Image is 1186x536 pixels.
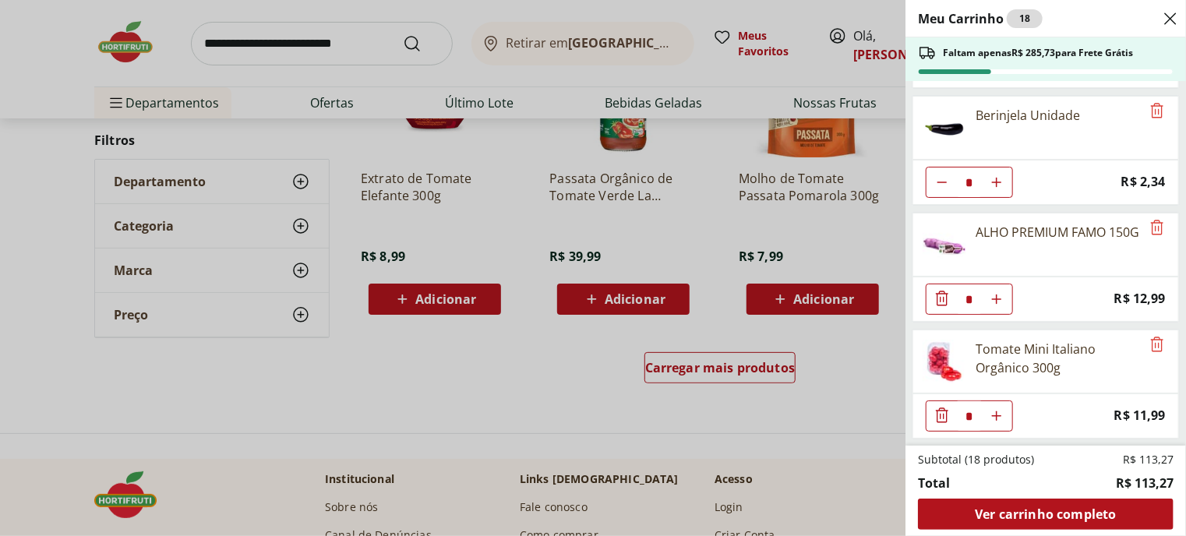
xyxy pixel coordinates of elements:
span: Faltam apenas R$ 285,73 para Frete Grátis [943,47,1133,59]
div: Tomate Mini Italiano Orgânico 300g [976,340,1141,377]
h2: Meu Carrinho [918,9,1043,28]
a: Ver carrinho completo [918,499,1174,530]
button: Remove [1148,336,1167,354]
span: Total [918,474,950,492]
button: Diminuir Quantidade [927,284,958,315]
span: R$ 2,34 [1121,171,1166,192]
button: Aumentar Quantidade [981,167,1012,198]
button: Remove [1148,102,1167,121]
div: 18 [1007,9,1043,28]
input: Quantidade Atual [958,401,981,431]
button: Remove [1148,219,1167,238]
img: Berinjela Unidade [923,106,966,150]
span: R$ 11,99 [1114,405,1166,426]
button: Aumentar Quantidade [981,400,1012,432]
input: Quantidade Atual [958,284,981,314]
span: R$ 12,99 [1114,288,1166,309]
button: Diminuir Quantidade [927,400,958,432]
button: Diminuir Quantidade [927,167,958,198]
button: Aumentar Quantidade [981,284,1012,315]
span: Ver carrinho completo [975,508,1116,520]
img: Principal [923,340,966,383]
input: Quantidade Atual [958,167,981,197]
div: Berinjela Unidade [976,106,1080,125]
span: R$ 113,27 [1123,452,1174,467]
div: ALHO PREMIUM FAMO 150G [976,223,1139,242]
span: Subtotal (18 produtos) [918,452,1034,467]
span: R$ 113,27 [1116,474,1174,492]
